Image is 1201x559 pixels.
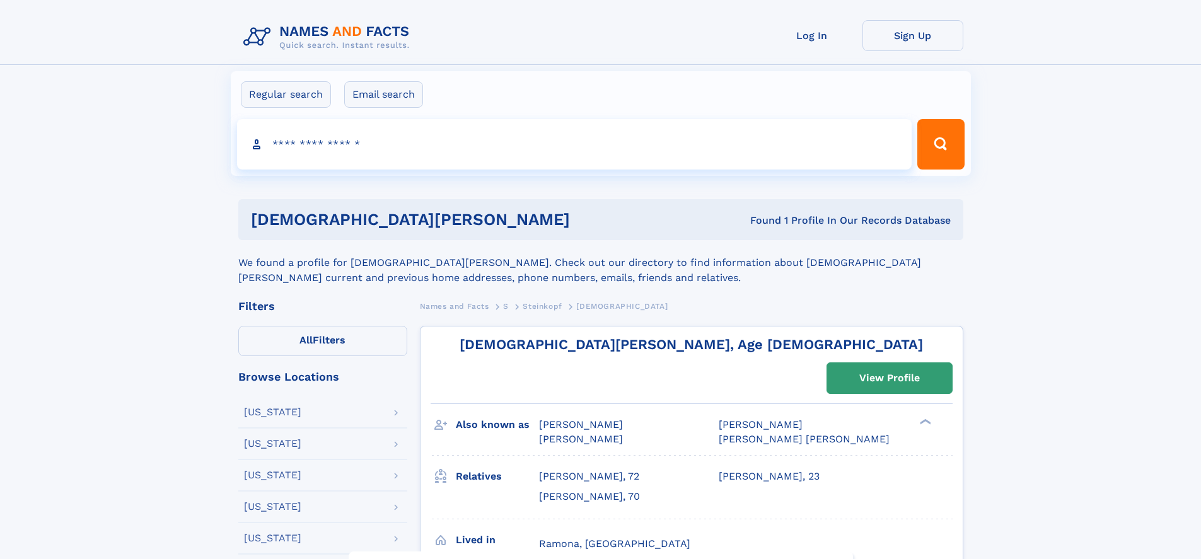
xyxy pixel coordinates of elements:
[299,334,313,346] span: All
[539,470,639,483] a: [PERSON_NAME], 72
[238,240,963,285] div: We found a profile for [DEMOGRAPHIC_DATA][PERSON_NAME]. Check out our directory to find informati...
[238,20,420,54] img: Logo Names and Facts
[576,302,668,311] span: [DEMOGRAPHIC_DATA]
[539,418,623,430] span: [PERSON_NAME]
[762,20,862,51] a: Log In
[827,363,952,393] a: View Profile
[917,119,964,170] button: Search Button
[244,407,301,417] div: [US_STATE]
[241,81,331,108] label: Regular search
[456,414,539,435] h3: Also known as
[719,418,803,430] span: [PERSON_NAME]
[244,470,301,480] div: [US_STATE]
[460,337,923,352] a: [DEMOGRAPHIC_DATA][PERSON_NAME], Age [DEMOGRAPHIC_DATA]
[344,81,423,108] label: Email search
[456,529,539,551] h3: Lived in
[719,433,890,445] span: [PERSON_NAME] [PERSON_NAME]
[503,298,509,314] a: S
[503,302,509,311] span: S
[523,302,562,311] span: Steinkopf
[244,439,301,449] div: [US_STATE]
[719,470,820,483] a: [PERSON_NAME], 23
[523,298,562,314] a: Steinkopf
[251,212,660,228] h1: [DEMOGRAPHIC_DATA][PERSON_NAME]
[244,533,301,543] div: [US_STATE]
[237,119,912,170] input: search input
[859,364,920,393] div: View Profile
[238,301,407,312] div: Filters
[420,298,489,314] a: Names and Facts
[244,502,301,512] div: [US_STATE]
[917,418,932,426] div: ❯
[862,20,963,51] a: Sign Up
[660,214,951,228] div: Found 1 Profile In Our Records Database
[238,371,407,383] div: Browse Locations
[539,433,623,445] span: [PERSON_NAME]
[238,326,407,356] label: Filters
[539,490,640,504] a: [PERSON_NAME], 70
[456,466,539,487] h3: Relatives
[539,538,690,550] span: Ramona, [GEOGRAPHIC_DATA]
